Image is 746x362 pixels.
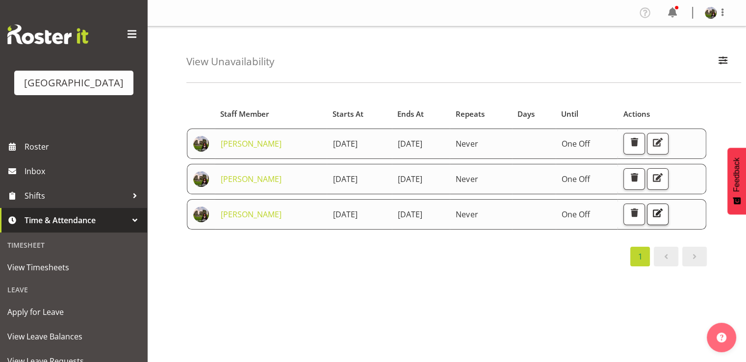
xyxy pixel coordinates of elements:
[398,174,422,184] span: [DATE]
[2,255,145,280] a: View Timesheets
[623,108,650,120] span: Actions
[221,138,282,149] a: [PERSON_NAME]
[25,188,128,203] span: Shifts
[2,235,145,255] div: Timesheet
[186,56,274,67] h4: View Unavailability
[517,108,535,120] span: Days
[24,76,124,90] div: [GEOGRAPHIC_DATA]
[7,329,140,344] span: View Leave Balances
[220,108,269,120] span: Staff Member
[7,260,140,275] span: View Timesheets
[25,164,142,179] span: Inbox
[7,25,88,44] img: Rosterit website logo
[193,136,209,152] img: valerie-donaldson30b84046e2fb4b3171eb6bf86b7ff7f4.png
[2,280,145,300] div: Leave
[398,138,422,149] span: [DATE]
[561,108,578,120] span: Until
[25,139,142,154] span: Roster
[333,209,357,220] span: [DATE]
[705,7,717,19] img: valerie-donaldson30b84046e2fb4b3171eb6bf86b7ff7f4.png
[25,213,128,228] span: Time & Attendance
[398,209,422,220] span: [DATE]
[727,148,746,214] button: Feedback - Show survey
[713,51,733,73] button: Filter Employees
[647,204,669,225] button: Edit Unavailability
[717,333,726,342] img: help-xxl-2.png
[7,305,140,319] span: Apply for Leave
[623,133,645,155] button: Delete Unavailability
[193,207,209,222] img: valerie-donaldson30b84046e2fb4b3171eb6bf86b7ff7f4.png
[221,174,282,184] a: [PERSON_NAME]
[397,108,424,120] span: Ends At
[562,209,590,220] span: One Off
[562,174,590,184] span: One Off
[647,133,669,155] button: Edit Unavailability
[221,209,282,220] a: [PERSON_NAME]
[732,157,741,192] span: Feedback
[623,204,645,225] button: Delete Unavailability
[623,168,645,190] button: Delete Unavailability
[2,324,145,349] a: View Leave Balances
[456,108,485,120] span: Repeats
[456,174,478,184] span: Never
[333,138,357,149] span: [DATE]
[562,138,590,149] span: One Off
[2,300,145,324] a: Apply for Leave
[456,209,478,220] span: Never
[333,174,357,184] span: [DATE]
[193,171,209,187] img: valerie-donaldson30b84046e2fb4b3171eb6bf86b7ff7f4.png
[647,168,669,190] button: Edit Unavailability
[456,138,478,149] span: Never
[333,108,363,120] span: Starts At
